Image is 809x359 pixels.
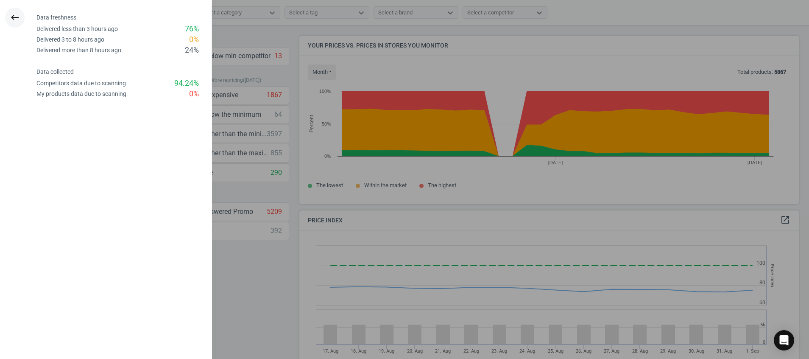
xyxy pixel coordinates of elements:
[774,330,794,351] div: Open Intercom Messenger
[189,89,199,99] div: 0 %
[185,24,199,34] div: 76 %
[185,45,199,56] div: 24 %
[5,8,25,28] button: keyboard_backspace
[36,36,104,44] div: Delivered 3 to 8 hours ago
[174,78,199,89] div: 94.24 %
[36,46,121,54] div: Delivered more than 8 hours ago
[36,90,126,98] div: My products data due to scanning
[36,79,126,87] div: Competitors data due to scanning
[189,34,199,45] div: 0 %
[10,12,20,22] i: keyboard_backspace
[36,14,212,21] h4: Data freshness
[36,68,212,76] h4: Data collected
[36,25,118,33] div: Delivered less than 3 hours ago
